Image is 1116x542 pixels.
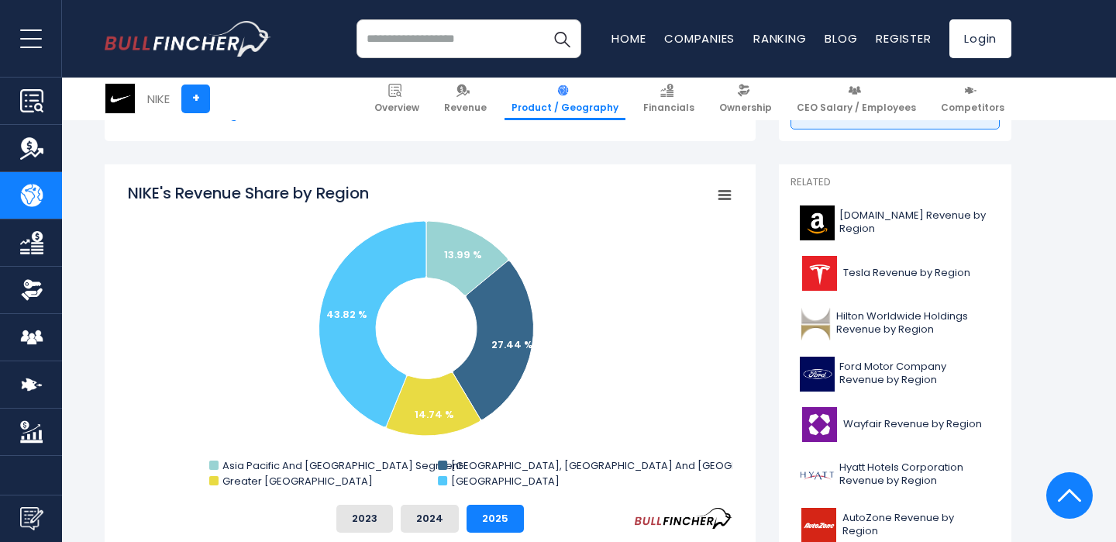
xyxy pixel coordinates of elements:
a: Financials [636,78,701,120]
a: Tesla Revenue by Region [790,252,1000,295]
span: Ford Motor Company Revenue by Region [839,361,990,387]
a: Wayfair Revenue by Region [790,403,1000,446]
text: 27.44 % [491,337,533,352]
button: 2023 [336,505,393,533]
img: HLT logo [800,306,832,341]
span: Revenue [444,102,487,114]
span: Ownership [719,102,772,114]
button: Search [542,19,581,58]
a: Register [876,30,931,47]
span: Hilton Worldwide Holdings Revenue by Region [836,310,990,337]
a: Ford Motor Company Revenue by Region [790,353,1000,395]
button: 2025 [467,505,524,533]
a: Product / Geography [505,78,625,120]
a: Hilton Worldwide Holdings Revenue by Region [790,302,1000,345]
a: Overview [367,78,426,120]
a: Companies [664,30,735,47]
tspan: NIKE's Revenue Share by Region [128,182,369,204]
a: Blog [825,30,857,47]
p: Related [790,176,1000,189]
span: Competitors [941,102,1004,114]
a: [DOMAIN_NAME] Revenue by Region [790,202,1000,244]
img: Ownership [20,278,43,302]
span: Wayfair Revenue by Region [843,418,982,431]
span: Hyatt Hotels Corporation Revenue by Region [839,461,990,488]
img: F logo [800,357,835,392]
a: Home [611,30,646,47]
div: NIKE [147,90,170,108]
a: Ranking [753,30,806,47]
img: AMZN logo [800,205,835,240]
a: Revenue [437,78,494,120]
span: Overview [374,102,419,114]
text: [GEOGRAPHIC_DATA] [451,474,560,488]
button: 2024 [401,505,459,533]
img: TSLA logo [800,256,839,291]
text: Greater [GEOGRAPHIC_DATA] [222,474,373,488]
span: CEO Salary / Employees [797,102,916,114]
a: CEO Salary / Employees [790,78,923,120]
img: H logo [800,457,835,492]
img: W logo [800,407,839,442]
span: AutoZone Revenue by Region [842,512,990,538]
span: Financials [643,102,694,114]
text: 43.82 % [326,307,367,322]
a: Ownership [712,78,779,120]
a: Login [949,19,1011,58]
span: Product / Geography [511,102,618,114]
a: Go to homepage [105,21,271,57]
a: Hyatt Hotels Corporation Revenue by Region [790,454,1000,496]
svg: NIKE's Revenue Share by Region [128,182,732,492]
text: Asia Pacific And [GEOGRAPHIC_DATA] Segment [222,458,462,473]
a: Competitors [934,78,1011,120]
text: 13.99 % [444,247,482,262]
text: [GEOGRAPHIC_DATA], [GEOGRAPHIC_DATA] And [GEOGRAPHIC_DATA] Segment [451,458,855,473]
img: NKE logo [105,84,135,113]
text: 14.74 % [415,407,454,422]
span: Tesla Revenue by Region [843,267,970,280]
span: [DOMAIN_NAME] Revenue by Region [839,209,990,236]
a: + [181,85,210,113]
img: bullfincher logo [105,21,271,57]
